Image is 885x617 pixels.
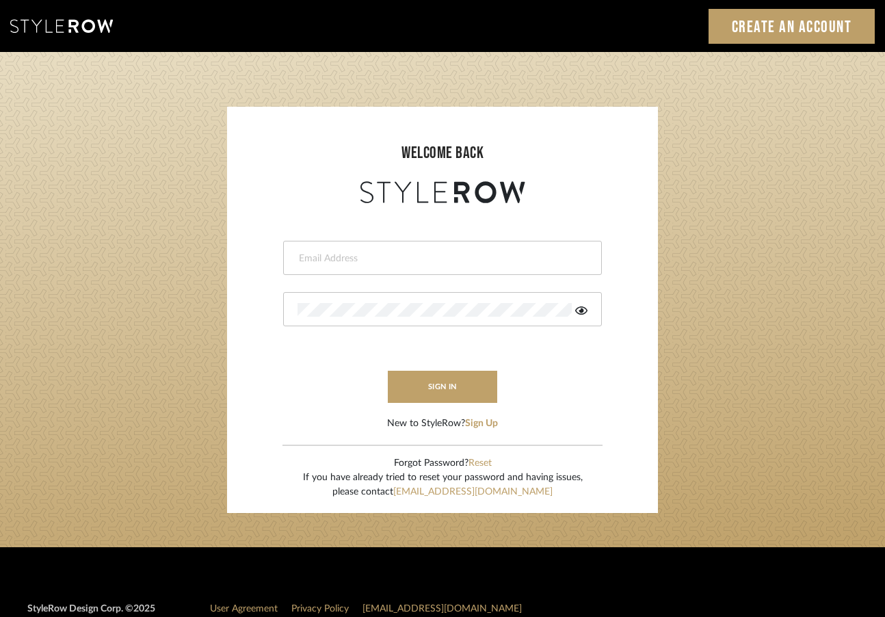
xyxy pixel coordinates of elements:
[388,371,497,403] button: sign in
[303,456,583,471] div: Forgot Password?
[362,604,522,614] a: [EMAIL_ADDRESS][DOMAIN_NAME]
[298,252,584,265] input: Email Address
[709,9,875,44] a: Create an Account
[241,141,644,166] div: welcome back
[291,604,349,614] a: Privacy Policy
[210,604,278,614] a: User Agreement
[387,417,498,431] div: New to StyleRow?
[303,471,583,499] div: If you have already tried to reset your password and having issues, please contact
[393,487,553,497] a: [EMAIL_ADDRESS][DOMAIN_NAME]
[465,417,498,431] button: Sign Up
[468,456,492,471] button: Reset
